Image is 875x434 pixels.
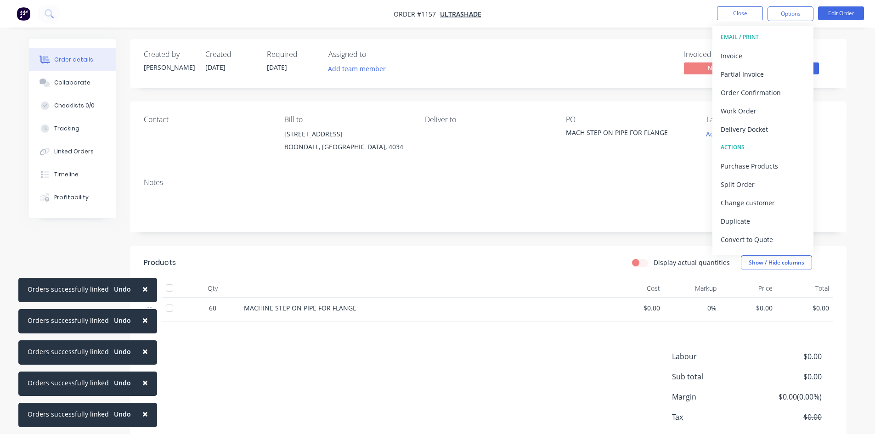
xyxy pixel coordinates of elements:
div: Collaborate [54,79,90,87]
div: Timeline [54,170,79,179]
div: Notes [144,178,833,187]
button: Undo [109,345,136,359]
div: PO [566,115,692,124]
div: Archive [721,251,805,265]
div: [STREET_ADDRESS] [284,128,410,141]
button: Work Order [712,101,813,120]
span: $0.00 [753,351,821,362]
button: Invoice [712,46,813,65]
div: Work Order [721,104,805,118]
span: No [684,62,739,74]
span: Tax [672,411,754,423]
button: Close [133,309,157,331]
div: ACTIONS [721,141,805,153]
span: Labour [672,351,754,362]
div: Qty [185,279,240,298]
span: [DATE] [205,63,226,72]
div: Change customer [721,196,805,209]
div: Assigned to [328,50,420,59]
button: Duplicate [712,212,813,230]
div: Labels [706,115,832,124]
button: Linked Orders [29,140,116,163]
div: Order details [54,56,93,64]
div: Duplicate [721,214,805,228]
button: Order details [29,48,116,71]
a: ULTRASHADE [440,10,481,18]
div: [PERSON_NAME] [144,62,194,72]
label: Display actual quantities [654,258,730,267]
div: [STREET_ADDRESS]BOONDALL, [GEOGRAPHIC_DATA], 4034 [284,128,410,157]
button: ACTIONS [712,138,813,157]
div: MACH STEP ON PIPE FOR FLANGE [566,128,681,141]
div: Tracking [54,124,79,133]
img: Factory [17,7,30,21]
button: Close [133,340,157,362]
span: × [142,345,148,358]
div: BOONDALL, [GEOGRAPHIC_DATA], 4034 [284,141,410,153]
div: Price [720,279,777,298]
button: Delivery Docket [712,120,813,138]
div: Order Confirmation [721,86,805,99]
span: 60 [209,303,216,313]
div: Convert to Quote [721,233,805,246]
button: Undo [109,407,136,421]
button: Tracking [29,117,116,140]
button: Close [133,278,157,300]
span: $0.00 [753,411,821,423]
div: Linked Orders [54,147,94,156]
button: Add labels [701,128,744,140]
button: Undo [109,376,136,390]
div: Orders successfully linked [28,316,109,325]
div: Delivery Docket [721,123,805,136]
div: Invoiced [684,50,753,59]
div: Orders successfully linked [28,284,109,294]
div: Orders successfully linked [28,347,109,356]
button: Convert to Quote [712,230,813,248]
button: Checklists 0/0 [29,94,116,117]
button: Timeline [29,163,116,186]
span: [DATE] [267,63,287,72]
div: Created [205,50,256,59]
div: Created by [144,50,194,59]
button: Profitability [29,186,116,209]
span: × [142,314,148,327]
div: EMAIL / PRINT [721,31,805,43]
span: MACHINE STEP ON PIPE FOR FLANGE [244,304,356,312]
span: Margin [672,391,754,402]
button: Archive [712,248,813,267]
div: Invoice [721,49,805,62]
button: Collaborate [29,71,116,94]
div: Cost [608,279,664,298]
span: Sub total [672,371,754,382]
button: Undo [109,282,136,296]
div: Checklists 0/0 [54,101,95,110]
div: Profitability [54,193,89,202]
span: × [142,407,148,420]
div: Deliver to [425,115,551,124]
button: Purchase Products [712,157,813,175]
button: Change customer [712,193,813,212]
div: Purchase Products [721,159,805,173]
div: Required [267,50,317,59]
div: Products [144,257,176,268]
span: $0.00 [753,371,821,382]
button: Options [768,6,813,21]
span: Order #1157 - [394,10,440,18]
button: Edit Order [818,6,864,20]
span: 0% [667,303,717,313]
div: Markup [664,279,720,298]
button: Close [717,6,763,20]
div: Partial Invoice [721,68,805,81]
button: Order Confirmation [712,83,813,101]
div: Contact [144,115,270,124]
button: Add team member [328,62,391,75]
button: Show / Hide columns [741,255,812,270]
div: Total [776,279,833,298]
button: Undo [109,314,136,327]
span: $0.00 ( 0.00 %) [753,391,821,402]
div: Orders successfully linked [28,409,109,419]
div: Orders successfully linked [28,378,109,388]
button: Close [133,403,157,425]
span: × [142,376,148,389]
